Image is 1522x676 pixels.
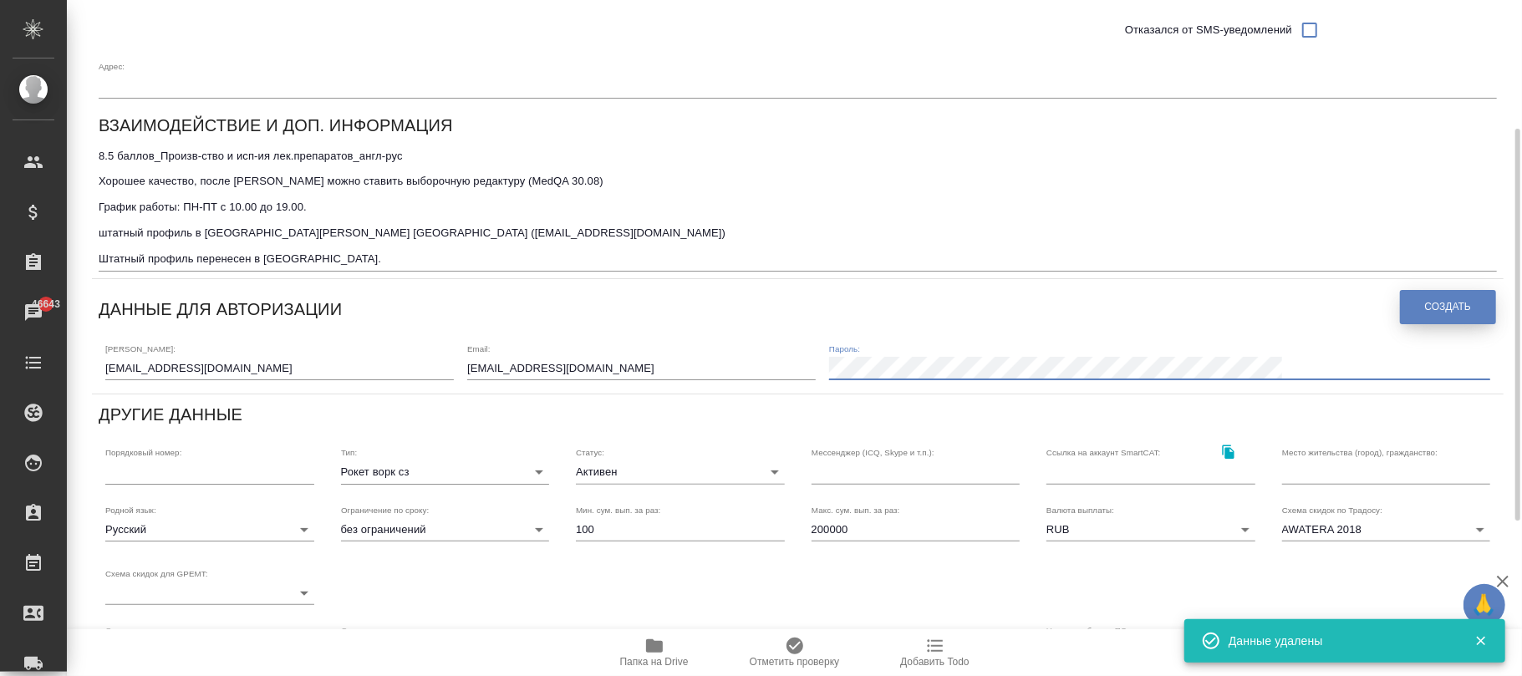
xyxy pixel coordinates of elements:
[1400,290,1496,324] button: Создать
[576,449,604,457] label: Статус:
[576,506,661,514] label: Мин. сум. вып. за раз:
[1046,518,1255,541] div: RUB
[1282,506,1382,514] label: Схема скидок по Традосу:
[812,449,934,457] label: Мессенджер (ICQ, Skype и т.п.):
[1229,633,1449,649] div: Данные удалены
[99,401,242,428] h6: Другие данные
[105,627,129,635] label: Опыт:
[4,292,63,333] a: 46643
[99,150,1497,266] textarea: 8.5 баллов_Произв-ство и исп-ия лек.препаратов_англ-рус Хорошее качество, после [PERSON_NAME] мож...
[341,627,443,635] label: Опыт в устных переводах:
[341,518,550,541] div: без ограничений
[105,518,314,541] div: Русский
[341,506,429,514] label: Ограничение по сроку:
[1046,627,1130,635] label: Навыки работы с ПО:
[341,460,550,484] div: Рокет ворк сз
[99,112,453,139] h6: Взаимодействие и доп. информация
[105,344,176,353] label: [PERSON_NAME]:
[725,629,865,676] button: Отметить проверку
[1425,300,1471,314] span: Создать
[620,656,689,668] span: Папка на Drive
[1470,587,1499,623] span: 🙏
[467,344,491,353] label: Email:
[1046,506,1114,514] label: Валюта выплаты:
[812,506,900,514] label: Макс. сум. вып. за раз:
[1212,435,1246,469] button: Скопировать ссылку
[341,449,357,457] label: Тип:
[1463,584,1505,626] button: 🙏
[22,296,70,313] span: 46643
[829,344,860,353] label: Пароль:
[1125,22,1292,38] span: Отказался от SMS-уведомлений
[105,449,181,457] label: Порядковый номер:
[576,460,785,484] div: Активен
[865,629,1005,676] button: Добавить Todo
[1463,633,1498,648] button: Закрыть
[750,656,839,668] span: Отметить проверку
[900,656,969,668] span: Добавить Todo
[1282,449,1438,457] label: Место жительства (город), гражданство:
[1046,449,1161,457] label: Ссылка на аккаунт SmartCAT:
[105,570,208,578] label: Схема скидок для GPEMT:
[1282,518,1491,541] div: AWATERA 2018
[105,506,156,514] label: Родной язык:
[99,296,342,323] h6: Данные для авторизации
[99,63,125,71] label: Адрес:
[584,629,725,676] button: Папка на Drive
